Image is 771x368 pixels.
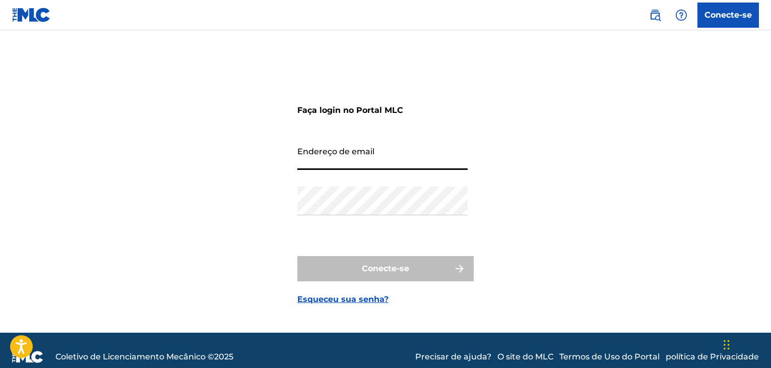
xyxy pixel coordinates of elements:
img: procurar [649,9,661,21]
font: política de Privacidade [666,352,759,361]
font: 2025 [214,352,233,361]
img: Logotipo da MLC [12,8,51,22]
font: Termos de Uso do Portal [559,352,660,361]
img: ajuda [675,9,687,21]
div: Arrastar [724,330,730,360]
font: Esqueceu sua senha? [297,294,389,304]
font: Conecte-se [704,10,752,20]
font: Precisar de ajuda? [415,352,491,361]
a: O site do MLC [497,351,553,363]
a: Termos de Uso do Portal [559,351,660,363]
a: Precisar de ajuda? [415,351,491,363]
font: Coletivo de Licenciamento Mecânico © [55,352,214,361]
font: Faça login no Portal MLC [297,105,403,115]
a: Conecte-se [697,3,759,28]
a: Pesquisa pública [645,5,665,25]
a: política de Privacidade [666,351,759,363]
font: O site do MLC [497,352,553,361]
div: Ajuda [671,5,691,25]
iframe: Widget de bate-papo [721,320,771,368]
a: Esqueceu sua senha? [297,293,389,305]
div: Widget de chat [721,320,771,368]
img: logotipo [12,351,43,363]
